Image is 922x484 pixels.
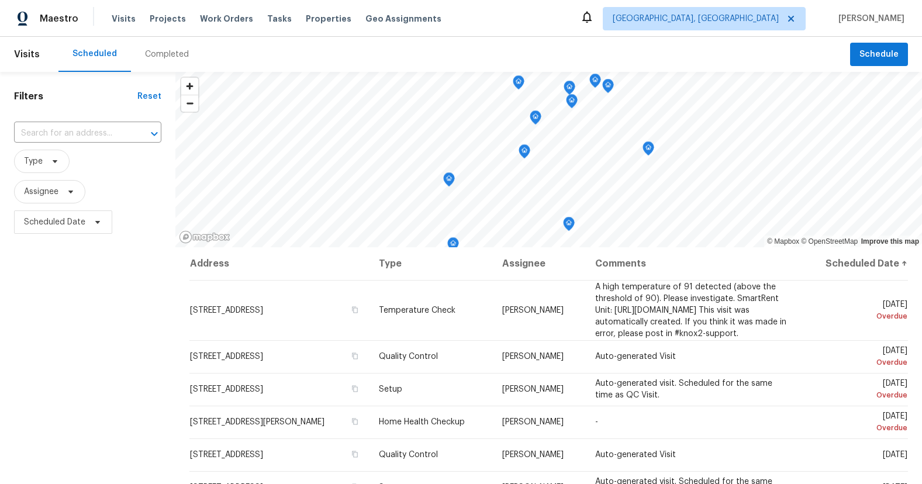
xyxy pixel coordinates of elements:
[811,422,907,434] div: Overdue
[861,237,919,246] a: Improve this map
[189,247,370,280] th: Address
[181,95,198,112] button: Zoom out
[190,451,263,459] span: [STREET_ADDRESS]
[137,91,161,102] div: Reset
[602,79,614,97] div: Map marker
[493,247,586,280] th: Assignee
[767,237,799,246] a: Mapbox
[350,305,360,315] button: Copy Address
[643,141,654,160] div: Map marker
[350,416,360,427] button: Copy Address
[589,74,601,92] div: Map marker
[595,379,772,399] span: Auto-generated visit. Scheduled for the same time as QC Visit.
[502,451,564,459] span: [PERSON_NAME]
[379,451,438,459] span: Quality Control
[502,306,564,314] span: [PERSON_NAME]
[859,47,899,62] span: Schedule
[14,125,129,143] input: Search for an address...
[181,78,198,95] button: Zoom in
[190,385,263,393] span: [STREET_ADDRESS]
[306,13,351,25] span: Properties
[595,451,676,459] span: Auto-generated Visit
[40,13,78,25] span: Maestro
[564,81,575,99] div: Map marker
[811,300,907,322] span: [DATE]
[811,347,907,368] span: [DATE]
[350,449,360,459] button: Copy Address
[811,412,907,434] span: [DATE]
[365,13,441,25] span: Geo Assignments
[379,385,402,393] span: Setup
[519,144,530,163] div: Map marker
[200,13,253,25] span: Work Orders
[179,230,230,244] a: Mapbox homepage
[811,389,907,401] div: Overdue
[379,306,455,314] span: Temperature Check
[566,94,578,112] div: Map marker
[834,13,904,25] span: [PERSON_NAME]
[502,418,564,426] span: [PERSON_NAME]
[14,91,137,102] h1: Filters
[24,186,58,198] span: Assignee
[24,155,43,167] span: Type
[145,49,189,60] div: Completed
[267,15,292,23] span: Tasks
[595,352,676,361] span: Auto-generated Visit
[595,283,786,338] span: A high temperature of 91 detected (above the threshold of 90). Please investigate. SmartRent Unit...
[370,247,493,280] th: Type
[530,110,541,129] div: Map marker
[112,13,136,25] span: Visits
[801,237,858,246] a: OpenStreetMap
[443,172,455,191] div: Map marker
[72,48,117,60] div: Scheduled
[447,237,459,255] div: Map marker
[513,75,524,94] div: Map marker
[811,379,907,401] span: [DATE]
[350,383,360,394] button: Copy Address
[379,352,438,361] span: Quality Control
[883,451,907,459] span: [DATE]
[613,13,779,25] span: [GEOGRAPHIC_DATA], [GEOGRAPHIC_DATA]
[502,352,564,361] span: [PERSON_NAME]
[146,126,163,142] button: Open
[14,42,40,67] span: Visits
[563,217,575,235] div: Map marker
[379,418,465,426] span: Home Health Checkup
[175,72,922,247] canvas: Map
[802,247,908,280] th: Scheduled Date ↑
[811,310,907,322] div: Overdue
[502,385,564,393] span: [PERSON_NAME]
[350,351,360,361] button: Copy Address
[586,247,802,280] th: Comments
[190,418,324,426] span: [STREET_ADDRESS][PERSON_NAME]
[190,306,263,314] span: [STREET_ADDRESS]
[190,352,263,361] span: [STREET_ADDRESS]
[24,216,85,228] span: Scheduled Date
[150,13,186,25] span: Projects
[811,357,907,368] div: Overdue
[595,418,598,426] span: -
[850,43,908,67] button: Schedule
